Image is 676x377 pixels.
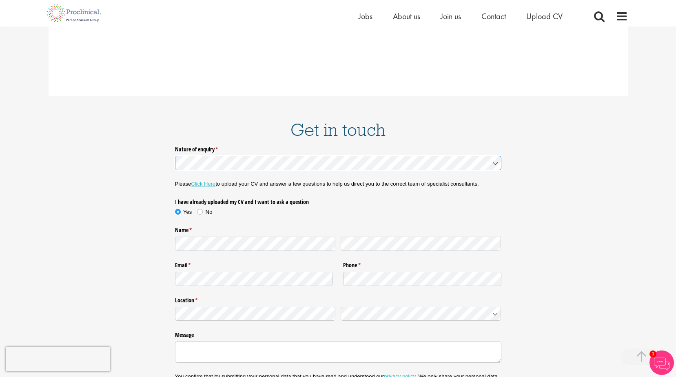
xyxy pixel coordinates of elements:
a: Contact [481,11,506,22]
p: Please to upload your CV and answer a few questions to help us direct you to the correct team of ... [175,180,501,188]
input: Last [341,237,501,251]
span: Yes [183,209,192,215]
legend: I have already uploaded my CV and I want to ask a question [175,195,333,206]
label: Nature of enquiry [175,143,501,153]
span: 1 [649,350,656,357]
label: Message [175,328,501,339]
a: Click Here [191,181,215,187]
img: Chatbot [649,350,674,375]
label: Email [175,259,333,269]
a: Join us [441,11,461,22]
input: First [175,237,336,251]
span: No [206,209,213,215]
input: State / Province / Region [175,307,336,321]
h1: Get in touch [49,121,628,139]
iframe: reCAPTCHA [6,347,110,371]
a: Upload CV [526,11,563,22]
legend: Location [175,293,501,304]
label: Phone [343,259,501,269]
iframe: Customer reviews powered by Trustpilot [49,15,628,72]
a: Jobs [359,11,372,22]
legend: Name [175,224,501,234]
a: About us [393,11,420,22]
input: Country [341,307,501,321]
